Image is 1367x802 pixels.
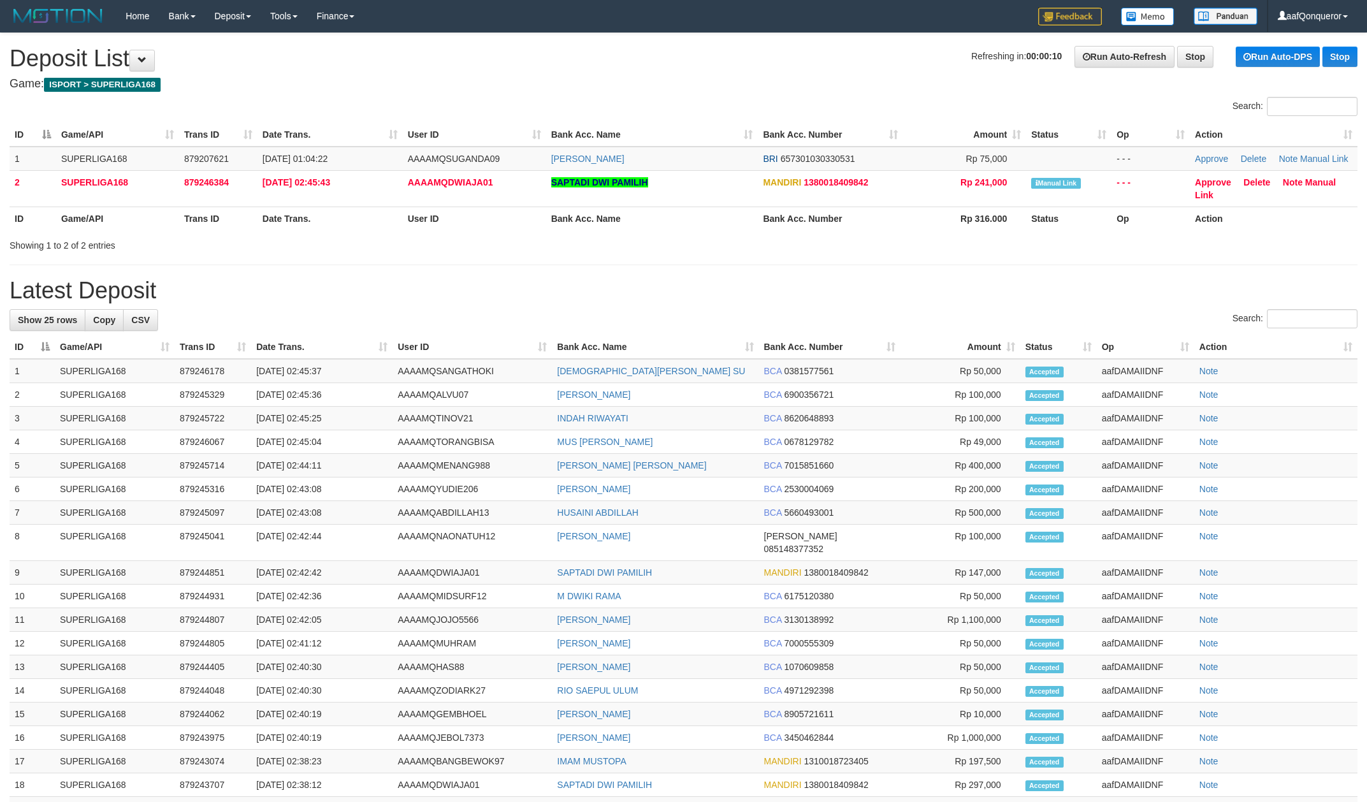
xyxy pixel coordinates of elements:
span: Accepted [1025,414,1064,425]
span: BCA [764,437,782,447]
td: 12 [10,632,55,655]
td: AAAAMQDWIAJA01 [393,561,552,585]
th: Trans ID [179,207,257,230]
td: Rp 1,000,000 [900,726,1020,750]
td: 16 [10,726,55,750]
td: [DATE] 02:40:19 [251,726,393,750]
span: BCA [764,733,782,743]
a: SAPTADI DWI PAMILIH [551,177,648,187]
td: aafDAMAIIDNF [1097,359,1194,383]
td: 11 [10,608,55,632]
td: Rp 50,000 [900,679,1020,703]
a: [PERSON_NAME] [557,531,630,541]
td: [DATE] 02:40:19 [251,703,393,726]
span: BCA [764,709,782,719]
th: Op [1111,207,1190,230]
span: Copy 3130138992 to clipboard [784,615,834,625]
th: Bank Acc. Number [758,207,903,230]
td: Rp 100,000 [900,383,1020,407]
td: aafDAMAIIDNF [1097,407,1194,430]
a: Note [1199,437,1219,447]
td: 1 [10,359,55,383]
td: AAAAMQJOJO5566 [393,608,552,632]
span: Copy 1070609858 to clipboard [784,662,834,672]
span: Accepted [1025,662,1064,673]
td: 879245316 [175,478,251,501]
span: Copy 6175120380 to clipboard [784,591,834,601]
span: BCA [764,413,782,423]
span: Accepted [1025,568,1064,579]
th: Bank Acc. Name: activate to sort column ascending [546,123,758,147]
td: 879244807 [175,608,251,632]
span: Copy 5660493001 to clipboard [784,507,834,518]
td: SUPERLIGA168 [55,750,175,773]
span: Copy 2530004069 to clipboard [784,484,834,494]
span: Copy 1380018409842 to clipboard [804,567,869,578]
th: Amount: activate to sort column ascending [903,123,1026,147]
span: Accepted [1025,639,1064,650]
img: Feedback.jpg [1038,8,1102,26]
span: Copy [93,315,115,325]
span: ISPORT > SUPERLIGA168 [44,78,161,92]
a: Approve [1195,177,1231,187]
td: aafDAMAIIDNF [1097,478,1194,501]
th: ID: activate to sort column descending [10,335,55,359]
td: [DATE] 02:43:08 [251,501,393,525]
a: Delete [1243,177,1270,187]
td: [DATE] 02:45:25 [251,407,393,430]
td: AAAAMQGEMBHOEL [393,703,552,726]
a: INDAH RIWAYATI [557,413,628,423]
span: Accepted [1025,615,1064,626]
span: MANDIRI [764,756,802,766]
span: BCA [764,685,782,696]
a: [PERSON_NAME] [PERSON_NAME] [557,460,706,470]
a: [PERSON_NAME] [557,390,630,400]
td: [DATE] 02:40:30 [251,679,393,703]
td: 4 [10,430,55,454]
span: Copy 7000555309 to clipboard [784,638,834,648]
td: [DATE] 02:45:36 [251,383,393,407]
a: Delete [1241,154,1266,164]
input: Search: [1267,97,1357,116]
td: aafDAMAIIDNF [1097,655,1194,679]
span: Copy 6900356721 to clipboard [784,390,834,400]
td: [DATE] 02:38:23 [251,750,393,773]
td: 17 [10,750,55,773]
span: MANDIRI [764,567,802,578]
td: Rp 147,000 [900,561,1020,585]
td: [DATE] 02:42:36 [251,585,393,608]
th: Rp 316.000 [903,207,1026,230]
a: Note [1199,390,1219,400]
h4: Game: [10,78,1357,91]
td: 879243074 [175,750,251,773]
td: [DATE] 02:45:04 [251,430,393,454]
a: Manual Link [1300,154,1349,164]
th: ID: activate to sort column descending [10,123,56,147]
td: 879246067 [175,430,251,454]
img: MOTION_logo.png [10,6,106,26]
span: 879207621 [184,154,229,164]
th: Date Trans.: activate to sort column ascending [251,335,393,359]
a: [PERSON_NAME] [557,484,630,494]
td: 15 [10,703,55,726]
td: aafDAMAIIDNF [1097,585,1194,608]
td: aafDAMAIIDNF [1097,632,1194,655]
td: SUPERLIGA168 [55,430,175,454]
td: SUPERLIGA168 [55,501,175,525]
span: CSV [131,315,150,325]
a: Note [1279,154,1298,164]
th: Game/API: activate to sort column ascending [55,335,175,359]
th: Action: activate to sort column ascending [1194,335,1357,359]
a: Note [1199,733,1219,743]
span: BCA [764,591,782,601]
td: aafDAMAIIDNF [1097,608,1194,632]
td: [DATE] 02:42:42 [251,561,393,585]
a: SAPTADI DWI PAMILIH [557,780,652,790]
th: Bank Acc. Name: activate to sort column ascending [552,335,758,359]
a: Note [1199,638,1219,648]
th: Game/API [56,207,179,230]
a: Note [1199,662,1219,672]
td: [DATE] 02:41:12 [251,632,393,655]
td: SUPERLIGA168 [55,454,175,478]
td: Rp 200,000 [900,478,1020,501]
